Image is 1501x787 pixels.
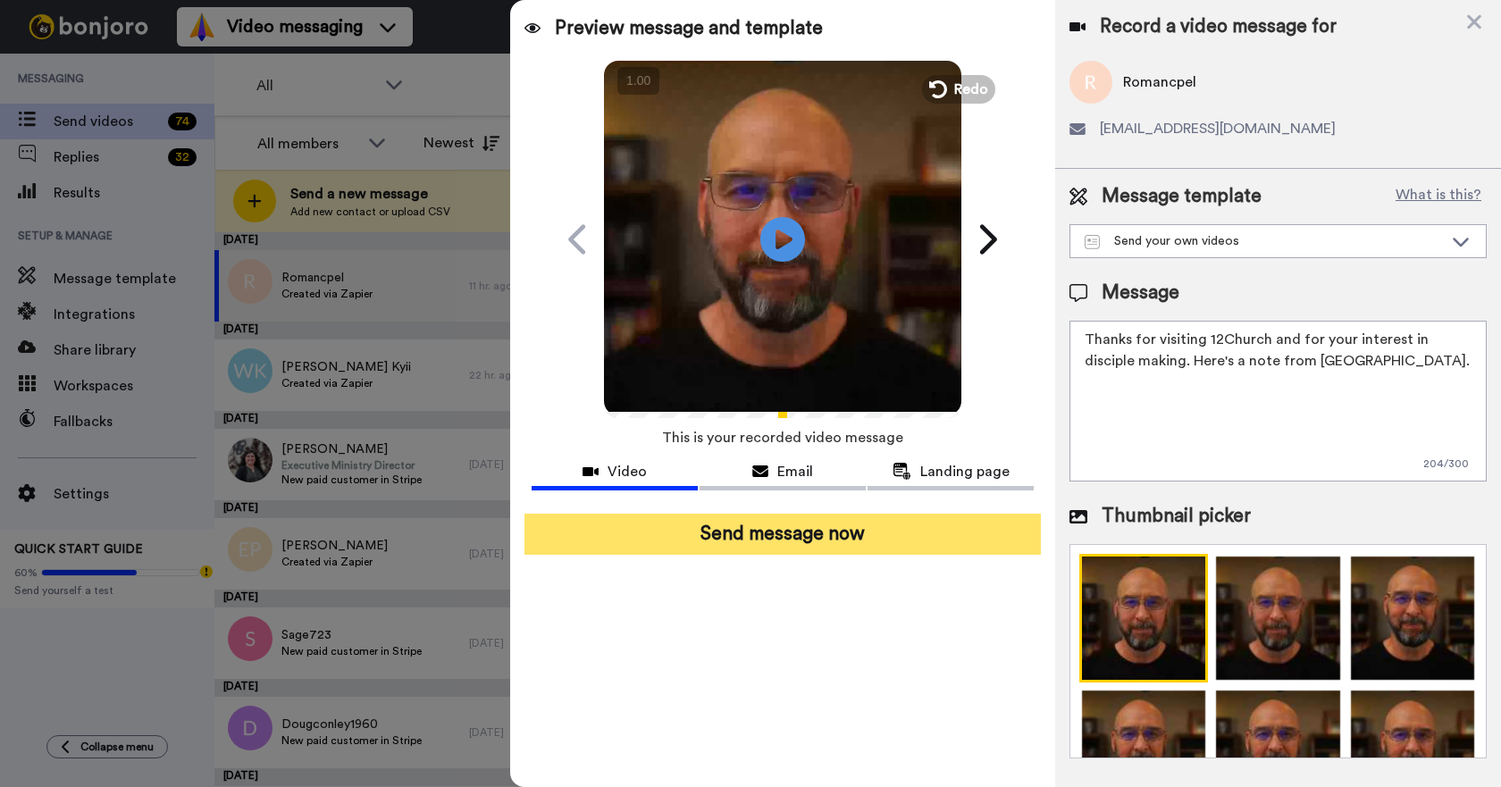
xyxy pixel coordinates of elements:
[1085,235,1100,249] img: Message-temps.svg
[1102,280,1179,306] span: Message
[608,461,647,482] span: Video
[1100,118,1336,139] span: [EMAIL_ADDRESS][DOMAIN_NAME]
[1102,503,1251,530] span: Thumbnail picker
[662,418,903,457] span: This is your recorded video message
[777,461,813,482] span: Email
[1102,183,1262,210] span: Message template
[1085,232,1443,250] div: Send your own videos
[1390,183,1487,210] button: What is this?
[1348,554,1477,682] img: 2Q==
[524,514,1041,555] button: Send message now
[1213,554,1342,682] img: Z
[1079,554,1208,682] img: Z
[1069,321,1487,481] textarea: Thanks for visiting 12Church and for your interest in disciple making. Here's a note from [GEOGRA...
[920,461,1010,482] span: Landing page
